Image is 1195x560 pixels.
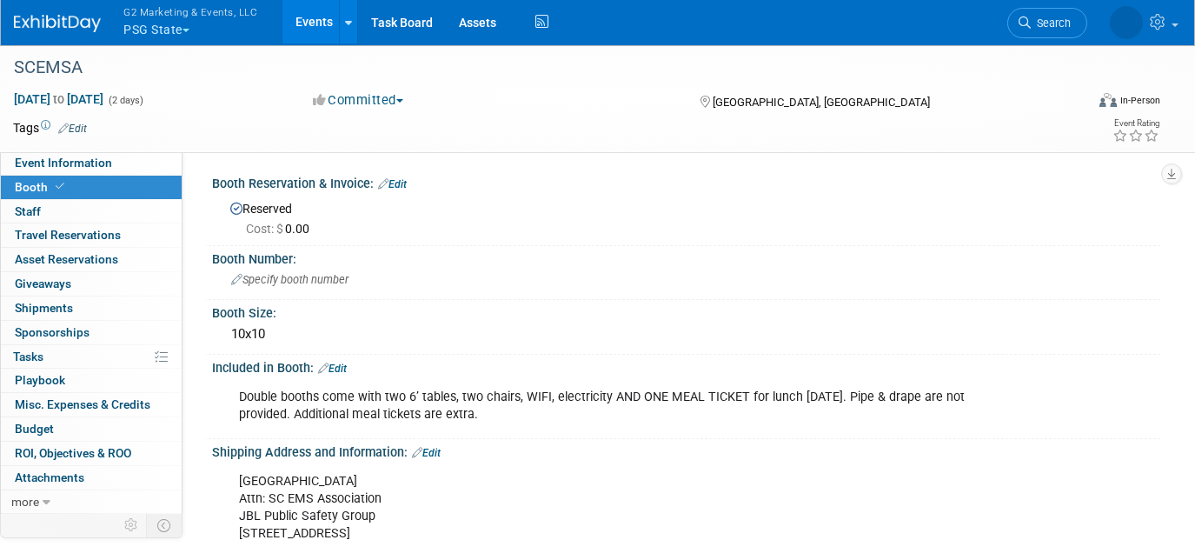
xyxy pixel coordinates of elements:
[1,490,182,514] a: more
[1,417,182,441] a: Budget
[212,170,1160,193] div: Booth Reservation & Invoice:
[1,466,182,490] a: Attachments
[307,91,410,110] button: Committed
[15,180,68,194] span: Booth
[212,300,1160,322] div: Booth Size:
[225,321,1147,348] div: 10x10
[246,222,285,236] span: Cost: $
[1,345,182,369] a: Tasks
[1,393,182,417] a: Misc. Expenses & Credits
[15,470,84,484] span: Attachments
[1,369,182,392] a: Playbook
[50,92,67,106] span: to
[13,350,43,363] span: Tasks
[378,178,407,190] a: Edit
[212,439,1160,462] div: Shipping Address and Information:
[107,95,143,106] span: (2 days)
[1,176,182,199] a: Booth
[147,514,183,537] td: Toggle Event Tabs
[56,182,64,191] i: Booth reservation complete
[15,204,41,218] span: Staff
[15,277,71,290] span: Giveaways
[1,321,182,344] a: Sponsorships
[1,151,182,175] a: Event Information
[15,446,131,460] span: ROI, Objectives & ROO
[1112,119,1159,128] div: Event Rating
[116,514,147,537] td: Personalize Event Tab Strip
[1099,93,1117,107] img: Format-Inperson.png
[15,228,121,242] span: Travel Reservations
[991,90,1160,117] div: Event Format
[14,15,101,32] img: ExhibitDay
[318,363,347,375] a: Edit
[15,373,65,387] span: Playbook
[1110,6,1143,39] img: Laine Butler
[1,223,182,247] a: Travel Reservations
[1,248,182,271] a: Asset Reservations
[58,123,87,135] a: Edit
[1,200,182,223] a: Staff
[227,380,976,432] div: Double booths come with two 6’ tables, two chairs, WIFI, electricity AND ONE MEAL TICKET for lunc...
[212,355,1160,377] div: Included in Booth:
[713,96,930,109] span: [GEOGRAPHIC_DATA], [GEOGRAPHIC_DATA]
[15,301,73,315] span: Shipments
[412,447,441,459] a: Edit
[15,156,112,170] span: Event Information
[8,52,1063,83] div: SCEMSA
[225,196,1147,237] div: Reserved
[1,442,182,465] a: ROI, Objectives & ROO
[13,91,104,107] span: [DATE] [DATE]
[123,3,257,21] span: G2 Marketing & Events, LLC
[15,252,118,266] span: Asset Reservations
[1,272,182,296] a: Giveaways
[1007,8,1087,38] a: Search
[13,119,87,137] td: Tags
[246,222,316,236] span: 0.00
[212,246,1160,268] div: Booth Number:
[1119,94,1160,107] div: In-Person
[1031,17,1071,30] span: Search
[15,325,90,339] span: Sponsorships
[15,397,150,411] span: Misc. Expenses & Credits
[15,422,54,436] span: Budget
[11,495,39,509] span: more
[1,297,182,320] a: Shipments
[231,273,349,286] span: Specify booth number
